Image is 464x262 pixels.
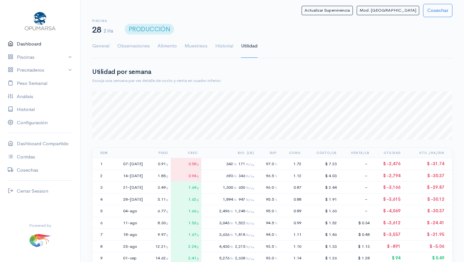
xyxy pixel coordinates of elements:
span: 650 [238,185,254,190]
img: Opumarsa [23,10,57,31]
span: g [197,209,199,213]
span: 1 [100,161,102,166]
sub: Ha [251,199,254,202]
td: 14-[DATE] [121,170,145,182]
span: lb/ [246,209,254,213]
td: 1.72 [280,158,304,170]
td: $ 1.91 [304,193,339,205]
td: $ 7.23 [304,158,339,170]
span: g [166,244,168,249]
span: g [197,197,199,202]
td: 6.77 [145,205,171,217]
sub: Ha [251,187,254,190]
span: 2,215 [235,244,254,249]
span: % [275,221,277,225]
a: General [92,35,110,58]
td: $ -3,557 [372,229,403,241]
td: 96.0 [257,182,280,194]
sub: Ha [251,246,254,249]
td: $ 1.46 [304,229,339,241]
td: 3,636 [201,229,256,241]
span: – [365,196,370,202]
td: 18-ago [121,229,145,241]
button: Actualizar Supervivencia [302,6,353,15]
span: 8 [100,244,102,249]
td: 0.91 [145,158,171,170]
th: Sem. [92,148,111,158]
span: lb/ [246,174,254,178]
th: Peso [145,148,171,158]
td: 97.0 [257,158,280,170]
span: 947 [238,197,254,202]
span: 4 [100,196,102,202]
span: $ 0.34 [358,220,370,226]
sub: Ha [251,222,254,225]
td: $ -2,794 [372,170,403,182]
sub: Ha [251,164,254,166]
span: lb/ [246,197,254,202]
th: Conv. [280,148,304,158]
span: % [275,244,277,249]
td: $ -30.37 [403,205,452,217]
span: g [197,244,199,249]
td: 0.58 [171,158,201,170]
td: 1.67 [171,229,201,241]
td: 1.62 [171,193,201,205]
td: 8.30 [145,217,171,229]
span: 7 [100,232,102,237]
h1: 28 [92,25,113,35]
td: $ -5.06 [403,240,452,252]
td: 1.12 [280,170,304,182]
th: Costo/Lb [304,148,339,158]
td: 1,894 [201,193,256,205]
span: – [365,161,370,166]
sub: Ha [251,175,254,178]
span: 5 [100,208,102,214]
span: $ 0.48 [358,232,370,237]
td: 9.97 [145,229,171,241]
span: PRODUCCIÓN [125,24,174,35]
h2: Utilidad por semana [92,68,452,76]
td: $ -2,476 [372,158,403,170]
span: % [275,232,277,237]
td: $ -30.12 [403,193,452,205]
th: Venta/Lb [339,148,372,158]
span: g [166,221,168,225]
span: g [197,185,199,190]
button: Mod. [GEOGRAPHIC_DATA] [357,6,419,15]
sub: Ha [251,234,254,237]
h6: Piscina [92,19,113,23]
td: 1.11 [280,229,304,241]
td: $ -4,069 [372,205,403,217]
th: Utilidad [372,148,403,158]
th: Crec. [171,148,201,158]
td: 693 [201,170,256,182]
span: 2,638 [235,256,254,261]
div: Escoja una semana par ver detalle de costo y venta en cuadro inferior. [92,77,452,84]
span: $ 1.13 [358,244,370,249]
span: g [166,185,168,190]
span: lb [230,221,233,225]
td: $ -3,615 [372,193,403,205]
td: 95.0 [257,205,280,217]
td: 1.85 [145,170,171,182]
span: g [166,232,168,237]
td: 12.21 [145,240,171,252]
span: lb [234,197,237,202]
td: $ -30.37 [403,170,452,182]
span: lb/ [246,221,254,225]
th: Util./Ha/Dia [403,148,452,158]
span: 2 [100,173,102,178]
td: 342 [201,158,256,170]
a: Historial [215,35,233,58]
span: % [275,256,277,260]
span: 1,818 [235,232,254,237]
td: 25-ago [121,240,145,252]
span: lb [230,209,233,213]
span: g [197,174,199,178]
sub: Ha [251,258,254,261]
span: lb/ [246,233,254,237]
th: Bio. (Lb) [201,148,256,158]
td: 04-ago [121,205,145,217]
td: $ 1.52 [304,217,339,229]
